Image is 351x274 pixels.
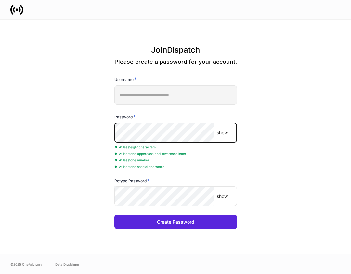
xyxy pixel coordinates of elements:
[114,158,149,162] span: At least one number
[114,165,164,169] span: At least one special character
[114,177,149,184] h6: Retype Password
[55,262,79,267] a: Data Disclaimer
[114,215,237,229] button: Create Password
[114,114,136,120] h6: Password
[217,193,228,199] p: show
[10,262,42,267] span: © 2025 OneAdvisory
[114,152,186,156] span: At least one uppercase and lowercase letter
[114,145,156,149] span: At least eight characters
[114,45,237,58] h3: Join Dispatch
[217,130,228,136] p: show
[114,58,237,66] p: Please create a password for your account.
[157,219,194,225] div: Create Password
[114,76,136,83] h6: Username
